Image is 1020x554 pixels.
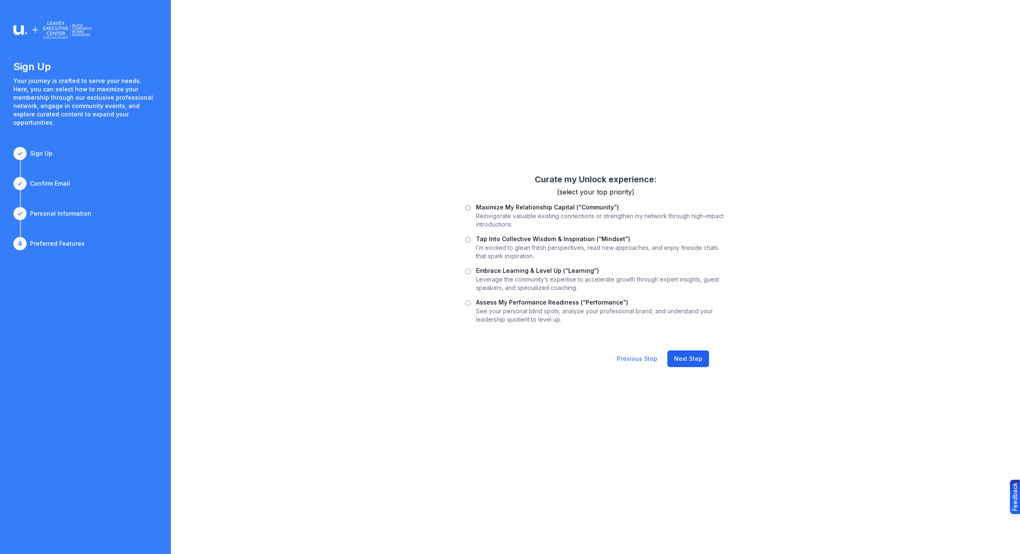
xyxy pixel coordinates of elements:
label: Embrace Learning & Level Up (“Learning”) [476,267,599,274]
div: Confirm Email [30,179,70,188]
p: Reinvigorate valuable existing connections or strengthen my network through high-impact introduct... [476,212,726,229]
label: Tap Into Collective Wisdom & Inspiration (“Mindset”) [476,235,630,242]
div: Personal Information [30,209,91,218]
button: Previous Step [610,350,664,367]
div: Feedback [1011,483,1019,511]
h2: Curate my Unlock experience: [466,174,726,185]
label: Maximize My Relationship Capital (“Community”) [476,204,619,211]
p: I’m excited to glean fresh perspectives, read new approaches, and enjoy fireside chats that spark... [476,244,726,260]
div: Preferred Features [30,239,85,248]
p: See your personal blind spots, analyze your professional brand, and understand your leadership qu... [476,307,726,324]
label: Assess My Performance Readiness (“Performance”) [476,299,628,306]
h1: Sign Up [13,60,158,73]
p: Your journey is crafted to serve your needs. Here, you can select how to maximize your membership... [13,77,158,127]
p: Leverage the community’s expertise to accelerate growth through expert insights, guest speakers, ... [476,275,726,292]
h3: (select your top priority) [466,187,726,197]
img: Logo [13,20,92,40]
button: Provide feedback [1010,480,1020,514]
div: Sign Up [30,149,53,158]
button: Next Step [667,350,709,367]
div: 4 [13,237,27,250]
